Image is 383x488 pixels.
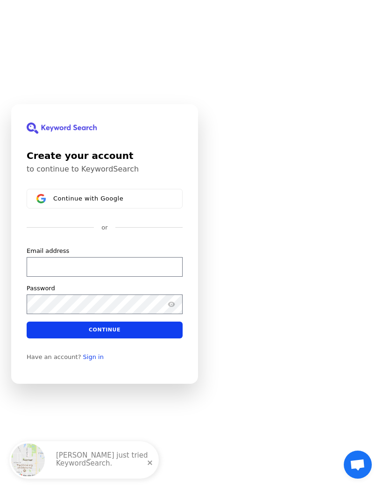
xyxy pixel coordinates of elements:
span: Continue with Google [53,195,123,202]
p: or [101,223,107,232]
button: Sign in with GoogleContinue with Google [27,189,183,208]
p: to continue to KeywordSearch [27,165,183,174]
button: Show password [166,299,177,310]
p: [PERSON_NAME] just tried KeywordSearch. [56,452,149,468]
h1: Create your account [27,149,183,163]
label: Email address [27,247,69,255]
label: Password [27,284,55,293]
span: Have an account? [27,353,81,361]
img: KeywordSearch [27,122,97,134]
a: Open chat [344,451,372,479]
a: Sign in [83,353,104,361]
img: Norman, Oklahoma, United States [11,443,45,477]
img: Sign in with Google [36,194,46,203]
button: Continue [27,322,183,338]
